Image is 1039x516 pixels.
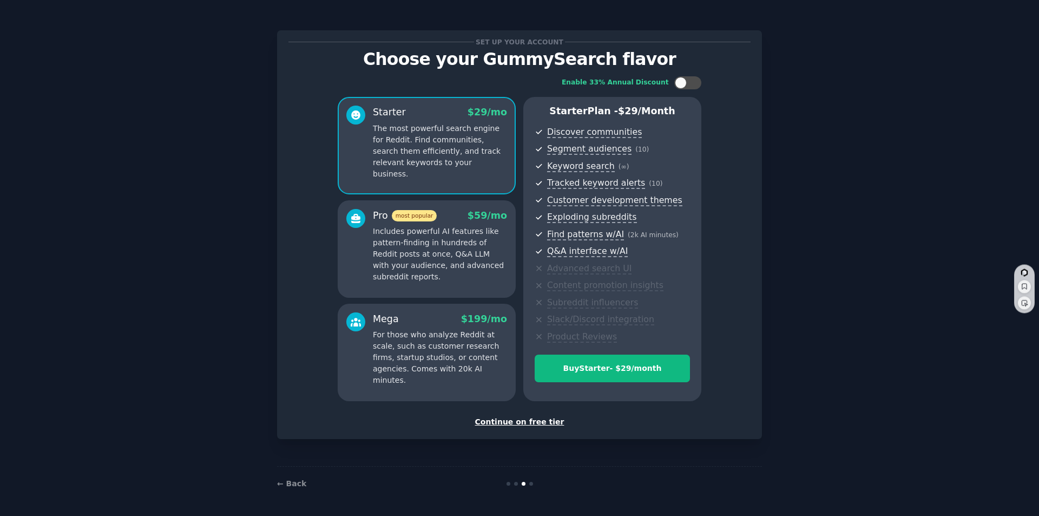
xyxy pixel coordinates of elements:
button: BuyStarter- $29/month [535,355,690,382]
div: Pro [373,209,437,223]
span: most popular [392,210,437,221]
span: $ 199 /mo [461,313,507,324]
span: Advanced search UI [547,263,632,275]
p: Choose your GummySearch flavor [288,50,751,69]
span: Q&A interface w/AI [547,246,628,257]
span: Find patterns w/AI [547,229,624,240]
a: ← Back [277,479,306,488]
span: $ 29 /mo [468,107,507,117]
div: Starter [373,106,406,119]
span: ( ∞ ) [619,163,629,171]
span: ( 10 ) [635,146,649,153]
span: Discover communities [547,127,642,138]
p: Starter Plan - [535,104,690,118]
p: The most powerful search engine for Reddit. Find communities, search them efficiently, and track ... [373,123,507,180]
div: Buy Starter - $ 29 /month [535,363,689,374]
span: Content promotion insights [547,280,663,291]
span: Set up your account [474,36,565,48]
p: For those who analyze Reddit at scale, such as customer research firms, startup studios, or conte... [373,329,507,386]
span: Product Reviews [547,331,617,343]
span: $ 59 /mo [468,210,507,221]
span: Keyword search [547,161,615,172]
span: Exploding subreddits [547,212,636,223]
div: Continue on free tier [288,416,751,428]
span: Tracked keyword alerts [547,178,645,189]
span: Slack/Discord integration [547,314,654,325]
span: Customer development themes [547,195,682,206]
span: Segment audiences [547,143,632,155]
p: Includes powerful AI features like pattern-finding in hundreds of Reddit posts at once, Q&A LLM w... [373,226,507,283]
span: ( 10 ) [649,180,662,187]
div: Enable 33% Annual Discount [562,78,669,88]
span: ( 2k AI minutes ) [628,231,679,239]
div: Mega [373,312,399,326]
span: Subreddit influencers [547,297,638,309]
span: $ 29 /month [618,106,675,116]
